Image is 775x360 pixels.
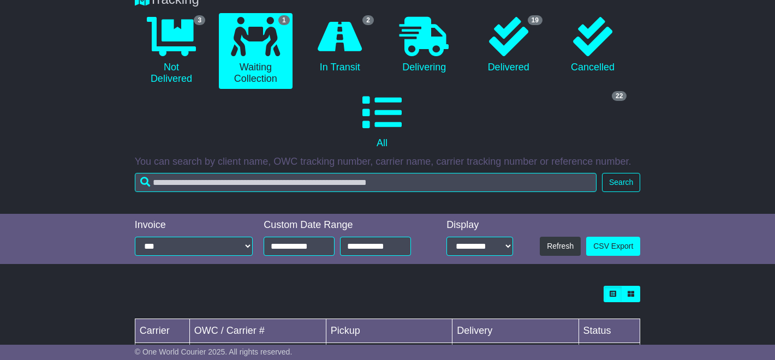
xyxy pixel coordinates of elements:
a: Delivering [388,13,461,77]
a: Cancelled [556,13,629,77]
a: 22 All [135,89,630,153]
a: CSV Export [586,237,640,256]
button: Refresh [540,237,581,256]
span: 2 [362,15,374,25]
a: 2 In Transit [303,13,377,77]
div: Display [446,219,513,231]
a: 1 Waiting Collection [219,13,292,89]
span: 1 [278,15,290,25]
a: 19 Delivered [472,13,545,77]
span: 3 [194,15,205,25]
a: 3 Not Delivered [135,13,208,89]
td: Status [579,319,640,343]
span: © One World Courier 2025. All rights reserved. [135,347,293,356]
span: 19 [528,15,542,25]
td: Carrier [135,319,189,343]
span: 22 [612,91,627,101]
td: Pickup [326,319,452,343]
button: Search [602,173,640,192]
td: OWC / Carrier # [189,319,326,343]
td: Delivery [452,319,579,343]
div: Custom Date Range [264,219,425,231]
div: Invoice [135,219,253,231]
p: You can search by client name, OWC tracking number, carrier name, carrier tracking number or refe... [135,156,641,168]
